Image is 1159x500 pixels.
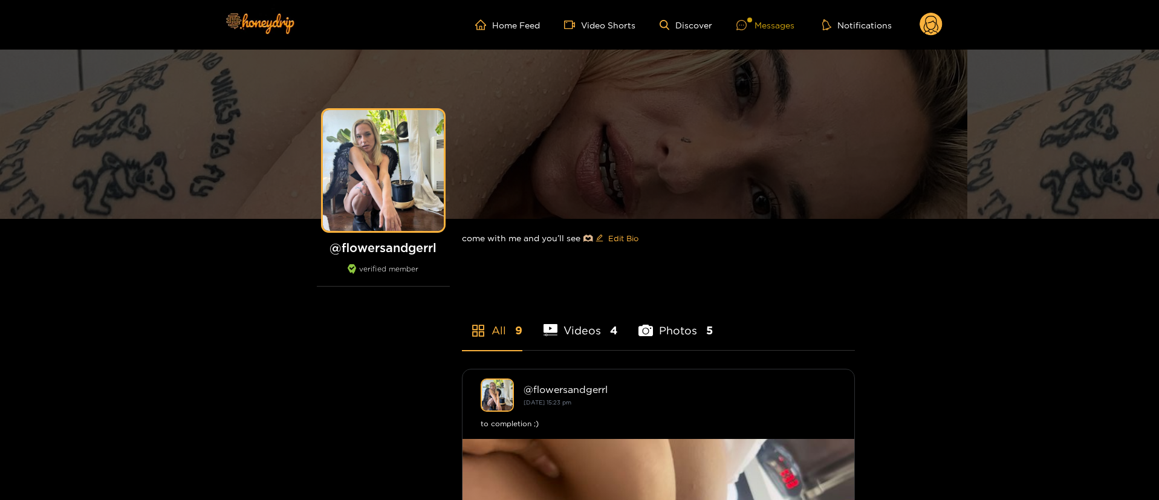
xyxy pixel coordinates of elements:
img: flowersandgerrl [481,378,514,412]
button: editEdit Bio [593,229,641,248]
span: edit [596,234,603,243]
div: to completion ;) [481,418,836,430]
li: Photos [638,296,713,350]
small: [DATE] 15:23 pm [524,399,571,406]
span: 9 [515,323,522,338]
span: Edit Bio [608,232,638,244]
li: Videos [544,296,618,350]
a: Discover [660,20,712,30]
a: Home Feed [475,19,540,30]
span: home [475,19,492,30]
li: All [462,296,522,350]
div: verified member [317,264,450,287]
span: appstore [471,323,485,338]
div: come with me and you’ll see 🫶🏼 [462,219,855,258]
button: Notifications [819,19,895,31]
a: Video Shorts [564,19,635,30]
h1: @ flowersandgerrl [317,240,450,255]
span: 4 [610,323,617,338]
span: video-camera [564,19,581,30]
div: Messages [736,18,794,32]
span: 5 [706,323,713,338]
div: @ flowersandgerrl [524,384,836,395]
